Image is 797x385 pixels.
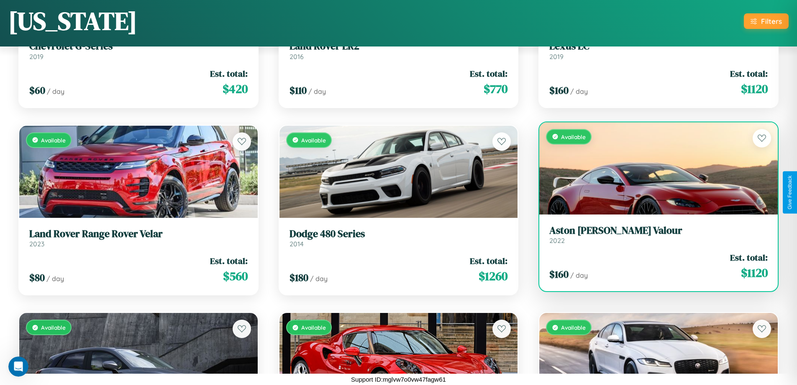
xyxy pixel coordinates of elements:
span: 2019 [29,52,44,61]
span: $ 160 [549,267,569,281]
span: / day [46,274,64,283]
span: Est. total: [210,67,248,80]
span: 2016 [290,52,304,61]
span: $ 560 [223,268,248,284]
span: / day [310,274,328,283]
span: Est. total: [470,255,507,267]
span: Available [301,324,326,331]
span: Available [561,133,586,140]
h3: Aston [PERSON_NAME] Valour [549,225,768,237]
button: Filters [744,13,789,29]
span: / day [570,87,588,96]
span: Available [561,324,586,331]
span: $ 60 [29,83,45,97]
span: Available [41,324,66,331]
span: $ 1120 [741,80,768,97]
h1: [US_STATE] [8,4,137,38]
span: Est. total: [210,255,248,267]
span: 2019 [549,52,564,61]
a: Land Rover LR22016 [290,40,508,61]
a: Lexus LC2019 [549,40,768,61]
h3: Dodge 480 Series [290,228,508,240]
span: 2014 [290,240,304,248]
span: / day [47,87,64,96]
span: $ 160 [549,83,569,97]
span: / day [570,271,588,279]
a: Land Rover Range Rover Velar2023 [29,228,248,248]
h3: Lexus LC [549,40,768,52]
p: Support ID: mglvw7o0vw47fagw61 [351,374,446,385]
span: $ 80 [29,271,45,284]
iframe: Intercom live chat [8,357,28,377]
span: / day [308,87,326,96]
span: $ 1120 [741,264,768,281]
h3: Land Rover LR2 [290,40,508,52]
span: Available [41,137,66,144]
span: Est. total: [470,67,507,80]
a: Aston [PERSON_NAME] Valour2022 [549,225,768,245]
span: Est. total: [730,67,768,80]
h3: Land Rover Range Rover Velar [29,228,248,240]
span: Est. total: [730,251,768,264]
span: $ 180 [290,271,308,284]
span: 2023 [29,240,44,248]
a: Dodge 480 Series2014 [290,228,508,248]
span: Available [301,137,326,144]
h3: Chevrolet G-Series [29,40,248,52]
div: Give Feedback [787,176,793,209]
span: $ 1260 [479,268,507,284]
span: $ 770 [484,80,507,97]
a: Chevrolet G-Series2019 [29,40,248,61]
span: $ 420 [223,80,248,97]
span: 2022 [549,236,565,245]
span: $ 110 [290,83,307,97]
div: Filters [761,17,782,26]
